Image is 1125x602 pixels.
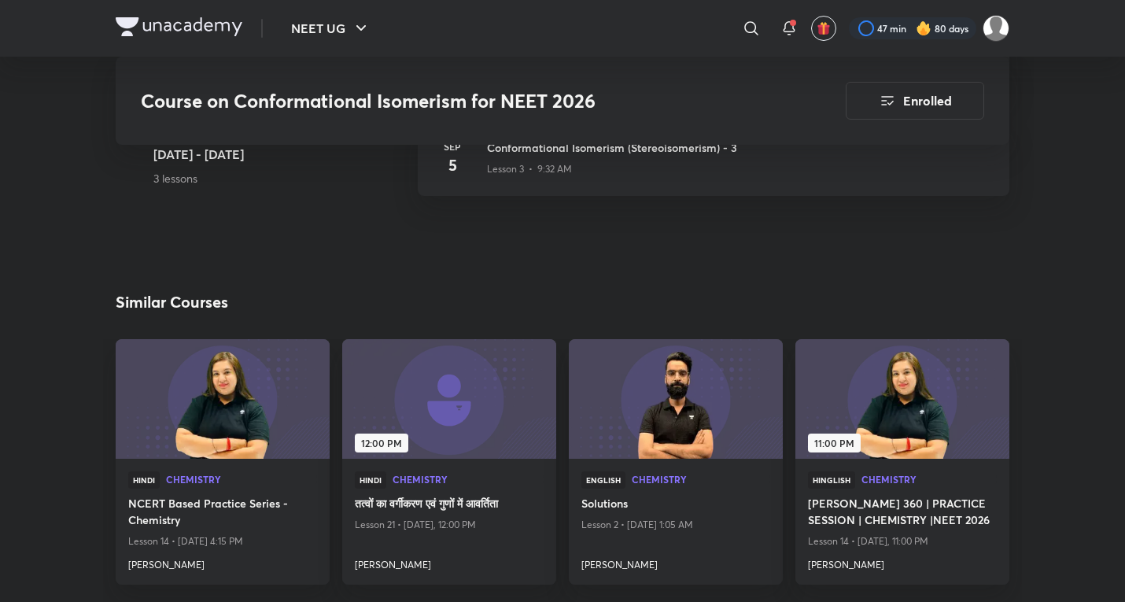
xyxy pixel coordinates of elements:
[128,495,317,531] a: NCERT Based Practice Series - Chemistry
[113,338,331,460] img: new-thumbnail
[632,475,770,484] span: Chemistry
[861,475,997,486] a: Chemistry
[808,434,861,452] span: 11:00 PM
[355,552,544,572] a: [PERSON_NAME]
[393,475,544,486] a: Chemistry
[487,139,990,156] h3: Conformational Isomerism (Stereoisomerism) - 3
[393,475,544,484] span: Chemistry
[795,339,1009,459] a: new-thumbnail11:00 PM
[166,475,317,486] a: Chemistry
[355,471,386,489] span: Hindi
[128,531,317,552] p: Lesson 14 • [DATE] 4:15 PM
[342,339,556,459] a: new-thumbnail12:00 PM
[355,434,408,452] span: 12:00 PM
[632,475,770,486] a: Chemistry
[153,145,405,164] h5: [DATE] - [DATE]
[808,531,997,552] p: Lesson 14 • [DATE], 11:00 PM
[581,471,625,489] span: English
[581,552,770,572] a: [PERSON_NAME]
[437,153,468,177] h4: 5
[355,515,544,535] p: Lesson 21 • [DATE], 12:00 PM
[817,21,831,35] img: avatar
[437,139,468,153] h6: Sep
[811,16,836,41] button: avatar
[916,20,931,36] img: streak
[861,475,997,484] span: Chemistry
[808,471,855,489] span: Hinglish
[128,552,317,572] a: [PERSON_NAME]
[116,17,242,36] img: Company Logo
[340,338,558,460] img: new-thumbnail
[128,471,160,489] span: Hindi
[846,82,984,120] button: Enrolled
[116,339,330,459] a: new-thumbnail
[808,552,997,572] a: [PERSON_NAME]
[569,339,783,459] a: new-thumbnail
[141,90,757,113] h3: Course on Conformational Isomerism for NEET 2026
[116,17,242,40] a: Company Logo
[153,170,405,187] p: 3 lessons
[983,15,1009,42] img: Kushagra Singh
[566,338,784,460] img: new-thumbnail
[808,495,997,531] a: [PERSON_NAME] 360 | PRACTICE SESSION | CHEMISTRY |NEET 2026
[355,495,544,515] a: तत्वों का वर्गीकरण एवं गुणों में आवर्तिता
[793,338,1011,460] img: new-thumbnail
[581,515,770,535] p: Lesson 2 • [DATE] 1:05 AM
[487,162,572,176] p: Lesson 3 • 9:32 AM
[581,495,770,515] a: Solutions
[166,475,317,484] span: Chemistry
[282,13,380,44] button: NEET UG
[116,290,228,314] h2: Similar Courses
[418,120,1009,215] a: Sep5Conformational Isomerism (Stereoisomerism) - 3Lesson 3 • 9:32 AM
